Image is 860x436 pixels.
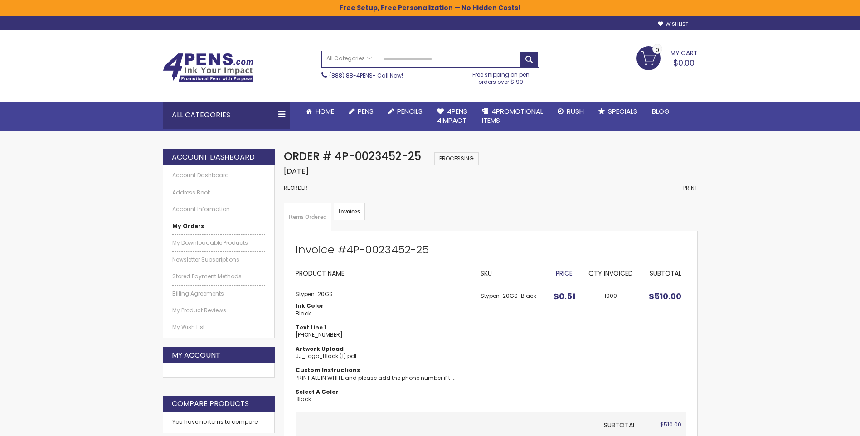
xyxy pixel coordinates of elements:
[163,412,275,433] div: You have no items to compare.
[673,57,695,68] span: $0.00
[172,290,266,297] a: Billing Agreements
[640,262,686,283] th: Subtotal
[172,223,266,230] a: My Orders
[172,206,266,213] a: Account Information
[463,68,539,86] div: Free shipping on pen orders over $199
[296,291,471,298] strong: Stypen-20GS
[296,302,471,310] dt: Ink Color
[581,262,640,283] th: Qty Invoiced
[172,189,266,196] a: Address Book
[683,184,698,192] span: Print
[329,72,403,79] span: - Call Now!
[341,102,381,121] a: Pens
[172,273,266,280] a: Stored Payment Methods
[316,107,334,116] span: Home
[296,324,471,331] dt: Text Line 1
[172,256,266,263] a: Newsletter Subscriptions
[476,262,547,283] th: SKU
[172,399,249,409] strong: Compare Products
[172,152,255,162] strong: Account Dashboard
[636,46,698,69] a: $0.00 0
[284,203,331,231] a: Items Ordered
[475,102,550,131] a: 4PROMOTIONALITEMS
[591,102,645,121] a: Specials
[608,107,637,116] span: Specials
[172,350,220,360] strong: My Account
[683,184,698,192] a: Print
[296,352,357,360] a: JJ_Logo_Black (1).pdf
[296,345,471,353] dt: Artwork Upload
[656,46,659,54] span: 0
[660,421,681,428] span: $510.00
[296,367,471,374] dt: Custom Instructions
[434,152,479,165] span: Processing
[652,107,670,116] span: Blog
[296,388,471,396] dt: Select A Color
[296,374,471,382] dd: PRINT ALL IN WHITE and please add the phone number if t ...
[567,107,584,116] span: Rush
[329,72,373,79] a: (888) 88-4PENS
[476,283,547,412] td: Stypen-20GS-Black
[284,149,421,164] span: Order # 4P-0023452-25
[296,331,471,339] dd: [PHONE_NUMBER]
[296,412,640,435] th: Subtotal
[163,53,253,82] img: 4Pens Custom Pens and Promotional Products
[482,107,543,125] span: 4PROMOTIONAL ITEMS
[649,291,681,302] span: $510.00
[358,107,374,116] span: Pens
[604,292,617,300] span: 1000
[172,222,204,230] strong: My Orders
[284,166,309,176] span: [DATE]
[163,102,290,129] div: All Categories
[299,102,341,121] a: Home
[322,51,376,66] a: All Categories
[172,172,266,179] a: Account Dashboard
[554,291,575,302] span: $0.51
[296,262,476,283] th: Product Name
[550,102,591,121] a: Rush
[334,203,365,220] strong: Invoices
[172,324,266,331] a: My Wish List
[381,102,430,121] a: Pencils
[172,239,266,247] a: My Downloadable Products
[296,310,471,317] dd: Black
[437,107,467,125] span: 4Pens 4impact
[172,307,266,314] a: My Product Reviews
[296,242,429,257] strong: Invoice #4P-0023452-25
[397,107,423,116] span: Pencils
[326,55,372,62] span: All Categories
[296,396,471,403] dd: Black
[658,21,688,28] a: Wishlist
[284,184,308,192] a: Reorder
[547,262,581,283] th: Price
[430,102,475,131] a: 4Pens4impact
[645,102,677,121] a: Blog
